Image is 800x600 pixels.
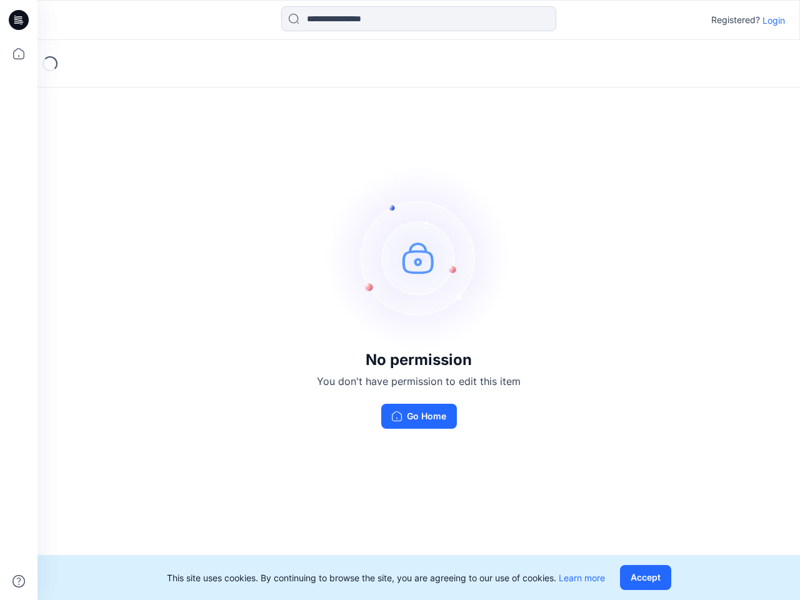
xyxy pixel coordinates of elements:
[620,565,671,590] button: Accept
[711,12,760,27] p: Registered?
[559,572,605,583] a: Learn more
[325,164,512,351] img: no-perm.svg
[167,571,605,584] p: This site uses cookies. By continuing to browse the site, you are agreeing to our use of cookies.
[762,14,785,27] p: Login
[317,374,521,389] p: You don't have permission to edit this item
[381,404,457,429] button: Go Home
[317,351,521,369] h3: No permission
